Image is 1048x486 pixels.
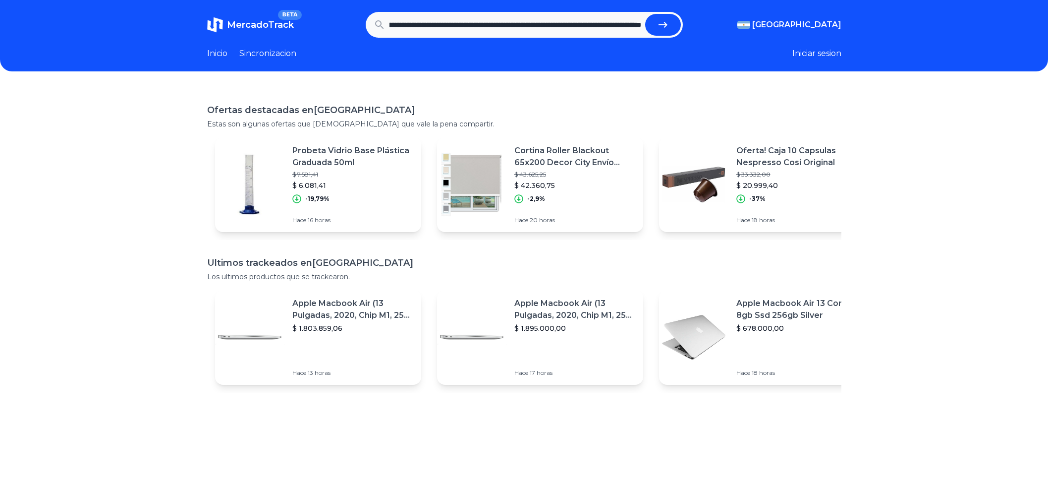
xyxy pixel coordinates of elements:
[749,195,766,203] p: -37%
[292,298,413,321] p: Apple Macbook Air (13 Pulgadas, 2020, Chip M1, 256 Gb De Ssd, 8 Gb De Ram) - Plata
[514,171,635,179] p: $ 43.625,25
[752,19,841,31] span: [GEOGRAPHIC_DATA]
[659,303,728,372] img: Featured image
[736,216,857,224] p: Hace 18 horas
[207,48,227,60] a: Inicio
[736,171,857,179] p: $ 33.332,00
[292,145,413,169] p: Probeta Vidrio Base Plástica Graduada 50ml
[292,323,413,333] p: $ 1.803.859,06
[207,272,841,282] p: Los ultimos productos que se trackearon.
[292,171,413,179] p: $ 7.581,41
[736,298,857,321] p: Apple Macbook Air 13 Core I5 8gb Ssd 256gb Silver
[437,150,506,219] img: Featured image
[514,298,635,321] p: Apple Macbook Air (13 Pulgadas, 2020, Chip M1, 256 Gb De Ssd, 8 Gb De Ram) - Plata
[659,150,728,219] img: Featured image
[659,290,865,385] a: Featured imageApple Macbook Air 13 Core I5 8gb Ssd 256gb Silver$ 678.000,00Hace 18 horas
[514,369,635,377] p: Hace 17 horas
[736,145,857,169] p: Oferta! Caja 10 Capsulas Nespresso Cosi Original
[207,17,223,33] img: MercadoTrack
[278,10,301,20] span: BETA
[207,256,841,270] h1: Ultimos trackeados en [GEOGRAPHIC_DATA]
[292,181,413,190] p: $ 6.081,41
[239,48,296,60] a: Sincronizacion
[292,369,413,377] p: Hace 13 horas
[292,216,413,224] p: Hace 16 horas
[207,119,841,129] p: Estas son algunas ofertas que [DEMOGRAPHIC_DATA] que vale la pena compartir.
[737,21,750,29] img: Argentina
[437,137,643,232] a: Featured imageCortina Roller Blackout 65x200 Decor City Envío Gratis$ 43.625,25$ 42.360,75-2,9%Ha...
[227,19,294,30] span: MercadoTrack
[514,145,635,169] p: Cortina Roller Blackout 65x200 Decor City Envío Gratis
[207,17,294,33] a: MercadoTrackBETA
[437,290,643,385] a: Featured imageApple Macbook Air (13 Pulgadas, 2020, Chip M1, 256 Gb De Ssd, 8 Gb De Ram) - Plata$...
[514,216,635,224] p: Hace 20 horas
[514,181,635,190] p: $ 42.360,75
[659,137,865,232] a: Featured imageOferta! Caja 10 Capsulas Nespresso Cosi Original$ 33.332,00$ 20.999,40-37%Hace 18 h...
[215,137,421,232] a: Featured imageProbeta Vidrio Base Plástica Graduada 50ml$ 7.581,41$ 6.081,41-19,79%Hace 16 horas
[215,290,421,385] a: Featured imageApple Macbook Air (13 Pulgadas, 2020, Chip M1, 256 Gb De Ssd, 8 Gb De Ram) - Plata$...
[215,303,284,372] img: Featured image
[305,195,330,203] p: -19,79%
[527,195,545,203] p: -2,9%
[437,303,506,372] img: Featured image
[736,181,857,190] p: $ 20.999,40
[737,19,841,31] button: [GEOGRAPHIC_DATA]
[207,103,841,117] h1: Ofertas destacadas en [GEOGRAPHIC_DATA]
[215,150,284,219] img: Featured image
[792,48,841,60] button: Iniciar sesion
[736,323,857,333] p: $ 678.000,00
[514,323,635,333] p: $ 1.895.000,00
[736,369,857,377] p: Hace 18 horas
